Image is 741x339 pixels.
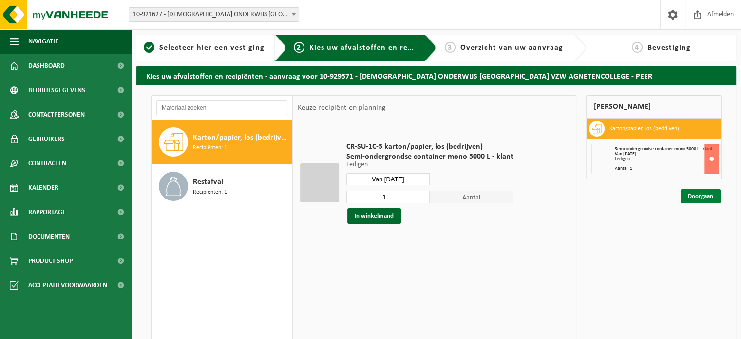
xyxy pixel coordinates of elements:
span: Aantal [430,191,513,203]
span: Bedrijfsgegevens [28,78,85,102]
span: Documenten [28,224,70,249]
span: CR-SU-1C-5 karton/papier, los (bedrijven) [346,142,513,152]
p: Ledigen [346,161,513,168]
h3: Karton/papier, los (bedrijven) [609,121,679,137]
span: Gebruikers [28,127,65,151]
span: Kalender [28,176,58,200]
span: Restafval [193,176,223,188]
span: Recipiënten: 1 [193,143,227,153]
span: Bevestiging [647,44,691,52]
span: 10-921627 - KATHOLIEK ONDERWIJS SINT-MICHIEL BOCHOLT-BREE-PEER - BREE [129,8,299,21]
button: Karton/papier, los (bedrijven) Recipiënten: 1 [152,120,292,164]
span: 1 [144,42,154,53]
span: Dashboard [28,54,65,78]
span: 10-921627 - KATHOLIEK ONDERWIJS SINT-MICHIEL BOCHOLT-BREE-PEER - BREE [129,7,299,22]
span: 4 [632,42,643,53]
span: Semi-ondergrondse container mono 5000 L - klant [615,146,712,152]
span: Selecteer hier een vestiging [159,44,265,52]
input: Selecteer datum [346,173,430,185]
span: 3 [445,42,456,53]
span: Kies uw afvalstoffen en recipiënten [309,44,443,52]
span: Contactpersonen [28,102,85,127]
span: Rapportage [28,200,66,224]
div: Aantal: 1 [615,166,719,171]
strong: Van [DATE] [615,151,636,157]
span: Contracten [28,151,66,176]
button: In winkelmand [347,208,401,224]
span: Recipiënten: 1 [193,188,227,197]
div: Ledigen [615,157,719,161]
input: Materiaal zoeken [156,100,287,115]
a: Doorgaan [681,189,721,203]
a: 1Selecteer hier een vestiging [141,42,267,54]
span: 2 [294,42,304,53]
span: Semi-ondergrondse container mono 5000 L - klant [346,152,513,161]
div: Keuze recipiënt en planning [293,96,390,120]
button: Restafval Recipiënten: 1 [152,164,292,208]
span: Acceptatievoorwaarden [28,273,107,298]
h2: Kies uw afvalstoffen en recipiënten - aanvraag voor 10-929571 - [DEMOGRAPHIC_DATA] ONDERWIJS [GEO... [136,66,736,85]
span: Karton/papier, los (bedrijven) [193,132,289,143]
div: [PERSON_NAME] [586,95,722,119]
span: Product Shop [28,249,73,273]
span: Overzicht van uw aanvraag [460,44,563,52]
span: Navigatie [28,29,58,54]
